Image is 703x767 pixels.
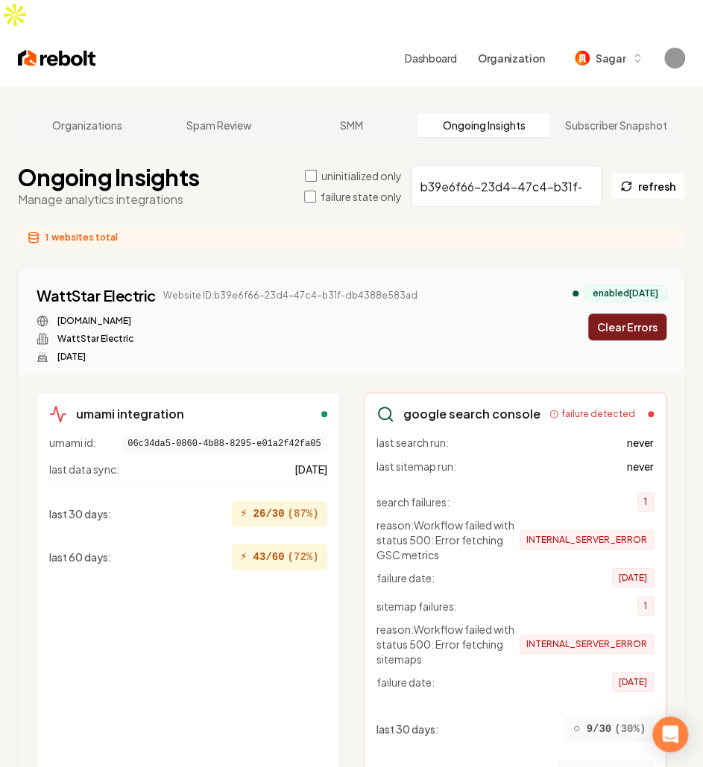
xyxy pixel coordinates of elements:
[287,550,318,564] span: ( 72 %)
[49,506,112,521] span: last 30 days :
[376,570,435,585] span: failure date:
[614,722,646,736] span: ( 30 %)
[286,113,417,137] a: SMM
[21,113,153,137] a: Organizations
[376,599,457,614] span: sitemap failures:
[573,720,581,738] span: ○
[417,113,549,137] a: Ongoing Insights
[153,113,285,137] a: Spam Review
[550,113,682,137] a: Subscriber Snapshot
[405,51,457,66] a: Dashboard
[321,189,402,204] label: failure state only
[664,48,685,69] img: Sagar Soni
[37,315,417,327] div: Website
[163,290,417,302] span: Website ID: b39e6f66-23d4-47c4-b31f-db4388e583ad
[49,435,96,453] span: umami id:
[240,548,248,566] span: ⚡
[376,675,435,690] span: failure date:
[520,530,654,550] span: INTERNAL_SERVER_ERROR
[122,435,327,453] span: 06c34da5-0860-4b88-8295-e01a2f42fa05
[232,501,327,526] div: 26/30
[411,165,602,207] input: Search by company name or website ID
[321,411,327,417] div: enabled
[376,435,449,450] span: last search run:
[49,462,119,477] span: last data sync:
[637,596,654,616] span: 1
[18,191,199,209] p: Manage analytics integrations
[637,492,654,512] span: 1
[469,45,554,71] button: Organization
[232,544,327,570] div: 43/60
[37,285,156,306] a: WattStar Electric
[294,462,327,477] span: [DATE]
[575,51,590,66] img: Sagar
[376,722,439,736] span: last 30 days :
[376,459,456,474] span: last sitemap run:
[376,518,520,562] span: reason: Workflow failed with status 500: Error fetching GSC metrics
[18,164,199,191] h1: Ongoing Insights
[573,290,579,296] div: analytics enabled
[561,408,635,420] span: failure detected
[45,232,48,244] span: 1
[287,506,318,521] span: ( 87 %)
[612,568,654,588] span: [DATE]
[611,173,685,200] button: refresh
[612,672,654,692] span: [DATE]
[664,48,685,69] button: Open user button
[584,285,666,302] div: enabled [DATE]
[403,405,540,423] h3: google search console
[565,716,654,742] div: 9/30
[588,314,666,340] button: Clear Errors
[652,716,688,752] div: Open Intercom Messenger
[376,494,450,509] span: search failures:
[18,48,96,69] img: Rebolt Logo
[321,168,402,183] label: uninitialized only
[240,505,248,523] span: ⚡
[596,51,625,66] span: Sagar
[627,435,654,450] span: never
[648,411,654,417] div: failed
[520,634,654,654] span: INTERNAL_SERVER_ERROR
[49,550,112,564] span: last 60 days :
[376,622,520,666] span: reason: Workflow failed with status 500: Error fetching sitemaps
[51,232,118,244] span: websites total
[627,459,654,474] span: never
[76,405,184,423] h3: umami integration
[57,315,131,327] a: [DOMAIN_NAME]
